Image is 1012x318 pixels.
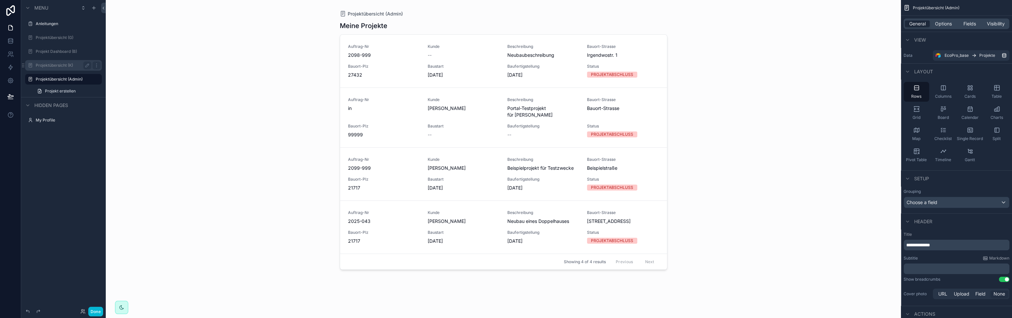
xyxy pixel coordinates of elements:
span: Table [992,94,1002,99]
span: Fields [963,20,976,27]
button: Timeline [930,145,956,165]
span: Upload [954,291,969,297]
span: Timeline [935,157,951,162]
span: Hidden pages [34,102,68,109]
span: Split [993,136,1001,141]
span: Checklist [934,136,952,141]
button: Grid [904,103,929,123]
button: Pivot Table [904,145,929,165]
button: Calendar [957,103,983,123]
img: Airtable Logo [935,53,941,58]
span: Options [935,20,952,27]
span: EcoPro_base [945,53,969,58]
span: Calendar [961,115,979,120]
button: Choose a field [904,197,1009,208]
span: Field [975,291,986,297]
span: Single Record [957,136,983,141]
div: scrollable content [904,264,1009,274]
label: Projektübersicht (Admin) [36,77,98,82]
span: Visibility [987,20,1005,27]
span: URL [938,291,947,297]
button: Checklist [930,124,956,144]
a: Projekt erstellen [33,86,102,96]
button: Single Record [957,124,983,144]
button: Table [984,82,1009,102]
button: Split [984,124,1009,144]
button: Map [904,124,929,144]
button: Gantt [957,145,983,165]
a: EcoPro_baseProjekte [933,50,1009,61]
span: Grid [913,115,920,120]
div: Choose a field [904,197,1009,208]
label: Anleitungen [36,21,100,26]
button: Board [930,103,956,123]
span: Header [914,218,932,225]
span: Rows [911,94,921,99]
div: Show breadcrumbs [904,277,940,282]
span: Markdown [989,256,1009,261]
span: General [909,20,926,27]
span: Projektübersicht (Admin) [913,5,959,11]
span: Projekt erstellen [45,88,76,94]
label: Title [904,232,1009,237]
span: Menu [34,5,48,11]
button: Rows [904,82,929,102]
label: Cover photo [904,291,930,297]
button: Columns [930,82,956,102]
a: Markdown [983,256,1009,261]
label: Projekt Dashboard (B) [36,49,100,54]
span: Layout [914,68,933,75]
span: Board [938,115,949,120]
span: Pivot Table [906,157,927,162]
label: Data [904,53,930,58]
button: Cards [957,82,983,102]
span: Cards [964,94,976,99]
span: Map [912,136,920,141]
span: Setup [914,175,929,182]
label: Projektübersicht (G) [36,35,100,40]
label: Grouping [904,189,921,194]
div: scrollable content [904,240,1009,250]
span: Columns [935,94,952,99]
span: Showing 4 of 4 results [564,259,606,265]
button: Charts [984,103,1009,123]
span: Projekte [979,53,995,58]
span: Charts [991,115,1003,120]
span: Gantt [965,157,975,162]
label: My Profile [36,118,100,123]
label: Subtitle [904,256,918,261]
span: View [914,37,926,43]
label: Projektübersicht (K) [36,63,89,68]
button: Done [88,307,103,316]
span: None [993,291,1005,297]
